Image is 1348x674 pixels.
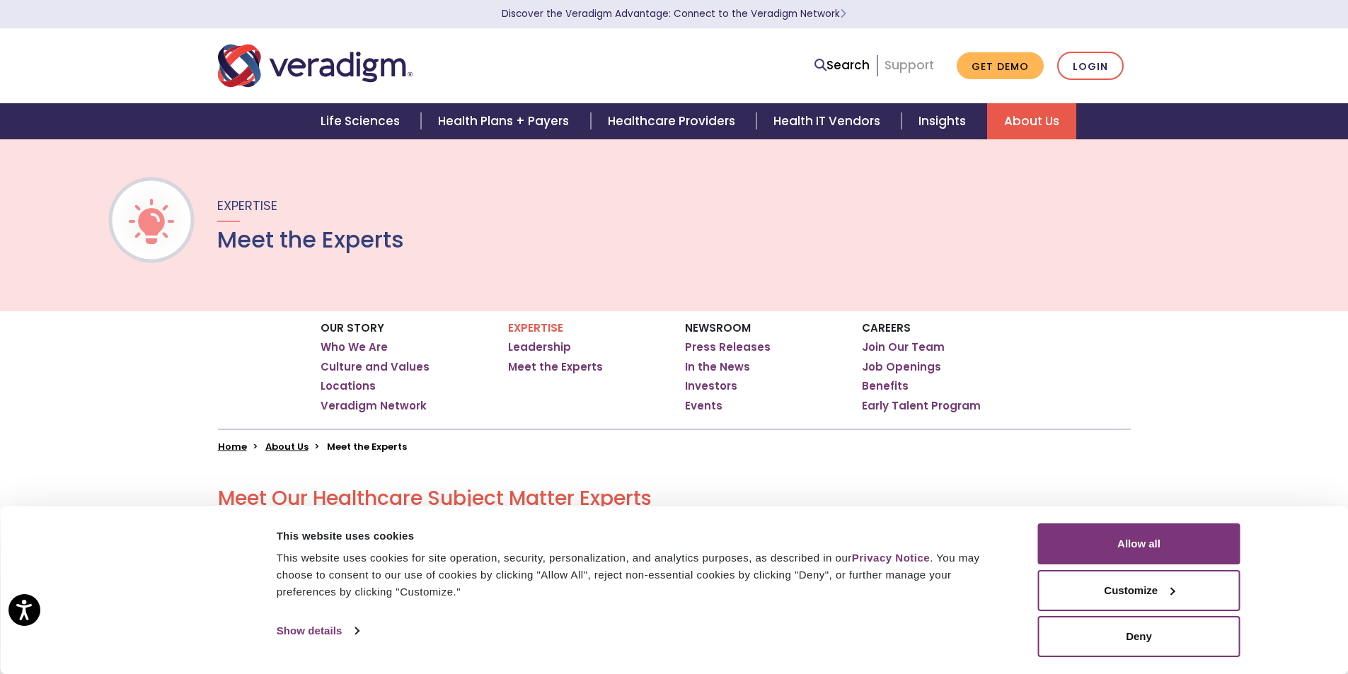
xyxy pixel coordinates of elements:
[814,56,870,75] a: Search
[277,550,1006,600] div: This website uses cookies for site operation, security, personalization, and analytics purposes, ...
[840,7,846,21] span: Learn More
[1038,616,1240,657] button: Deny
[508,360,603,374] a: Meet the Experts
[901,103,987,139] a: Insights
[957,52,1044,80] a: Get Demo
[321,379,376,393] a: Locations
[321,399,427,413] a: Veradigm Network
[685,340,771,354] a: Press Releases
[321,360,430,374] a: Culture and Values
[508,340,571,354] a: Leadership
[1038,523,1240,564] button: Allow all
[218,487,1131,511] h2: Meet Our Healthcare Subject Matter Experts
[852,552,930,564] a: Privacy Notice
[218,440,247,453] a: Home
[304,103,421,139] a: Life Sciences
[277,620,359,641] a: Show details
[502,7,846,21] a: Discover the Veradigm Advantage: Connect to the Veradigm NetworkLearn More
[862,399,981,413] a: Early Talent Program
[217,197,277,214] span: Expertise
[218,42,413,89] img: Veradigm logo
[277,528,1006,545] div: This website uses cookies
[862,379,909,393] a: Benefits
[685,379,737,393] a: Investors
[1038,570,1240,611] button: Customize
[862,340,945,354] a: Join Our Team
[987,103,1076,139] a: About Us
[885,57,934,74] a: Support
[756,103,901,139] a: Health IT Vendors
[321,340,388,354] a: Who We Are
[265,440,309,453] a: About Us
[685,360,750,374] a: In the News
[1057,52,1124,81] a: Login
[685,399,722,413] a: Events
[1076,572,1331,657] iframe: Drift Chat Widget
[217,226,404,253] h1: Meet the Experts
[421,103,590,139] a: Health Plans + Payers
[591,103,756,139] a: Healthcare Providers
[862,360,941,374] a: Job Openings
